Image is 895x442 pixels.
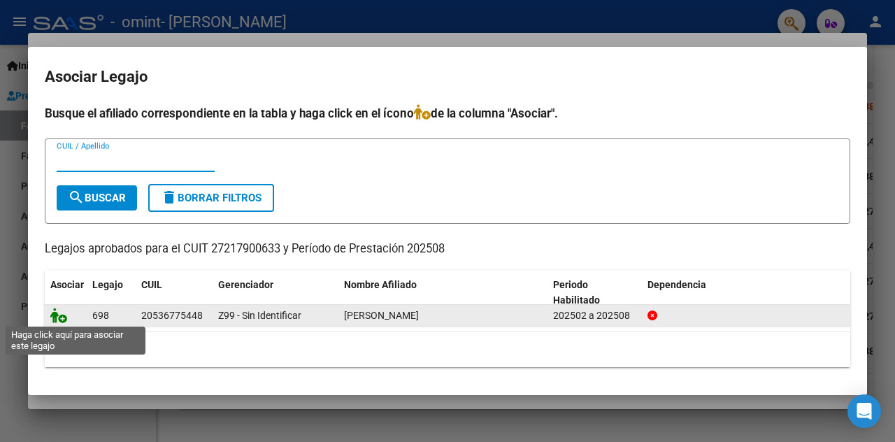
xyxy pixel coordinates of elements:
[87,270,136,316] datatable-header-cell: Legajo
[344,310,419,321] span: PALLERO BIANCHI BAUTISTA
[141,308,203,324] div: 20536775448
[92,279,123,290] span: Legajo
[647,279,706,290] span: Dependencia
[642,270,851,316] datatable-header-cell: Dependencia
[136,270,213,316] datatable-header-cell: CUIL
[344,279,417,290] span: Nombre Afiliado
[547,270,642,316] datatable-header-cell: Periodo Habilitado
[92,310,109,321] span: 698
[161,192,262,204] span: Borrar Filtros
[161,189,178,206] mat-icon: delete
[57,185,137,211] button: Buscar
[45,241,850,258] p: Legajos aprobados para el CUIT 27217900633 y Período de Prestación 202508
[45,64,850,90] h2: Asociar Legajo
[213,270,338,316] datatable-header-cell: Gerenciador
[141,279,162,290] span: CUIL
[148,184,274,212] button: Borrar Filtros
[338,270,547,316] datatable-header-cell: Nombre Afiliado
[68,192,126,204] span: Buscar
[553,308,636,324] div: 202502 a 202508
[45,104,850,122] h4: Busque el afiliado correspondiente en la tabla y haga click en el ícono de la columna "Asociar".
[50,279,84,290] span: Asociar
[553,279,600,306] span: Periodo Habilitado
[218,310,301,321] span: Z99 - Sin Identificar
[218,279,273,290] span: Gerenciador
[68,189,85,206] mat-icon: search
[45,332,850,367] div: 1 registros
[847,394,881,428] div: Open Intercom Messenger
[45,270,87,316] datatable-header-cell: Asociar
